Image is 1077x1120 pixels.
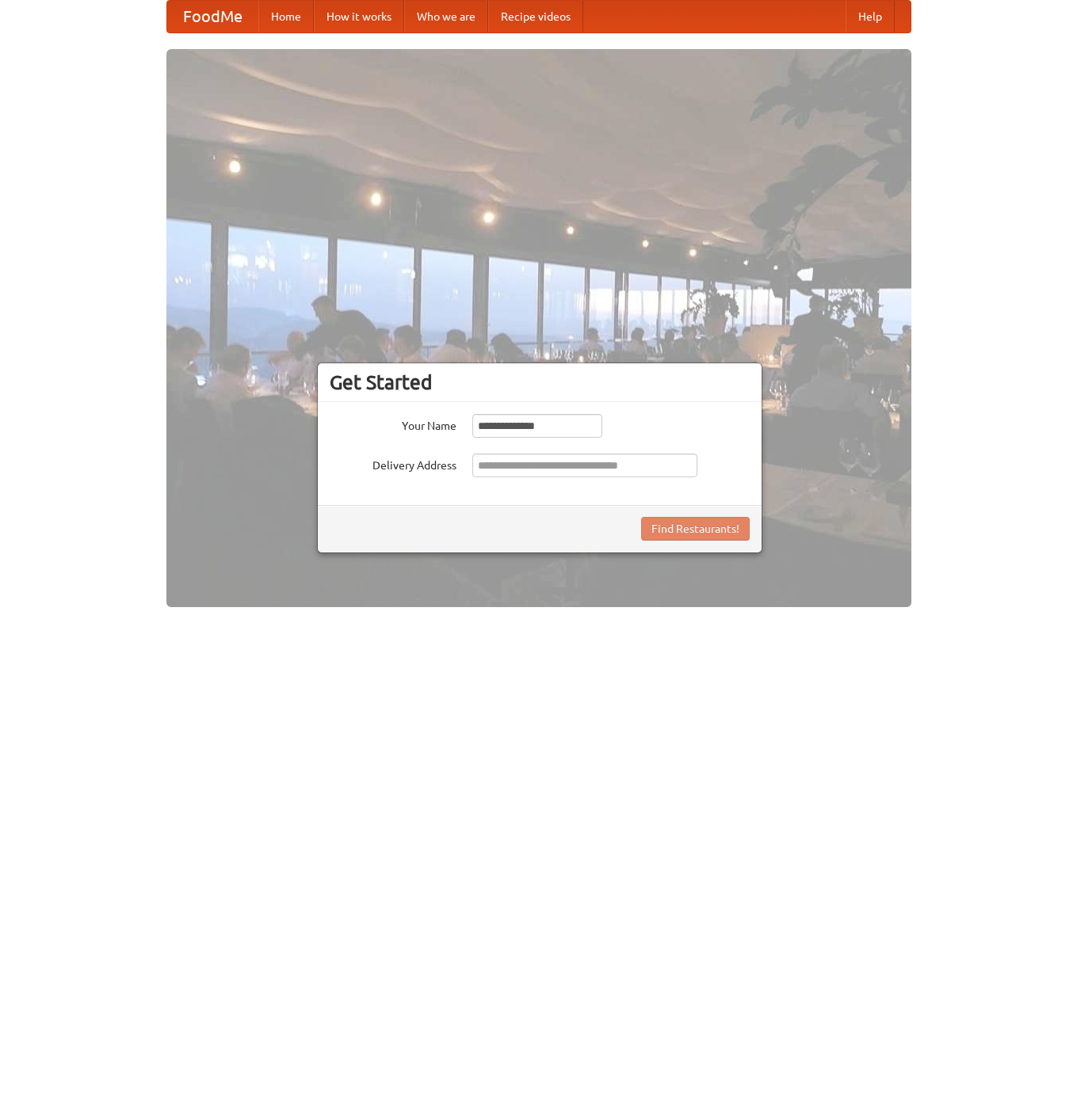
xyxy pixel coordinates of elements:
[330,414,456,434] label: Your Name
[846,1,895,32] a: Help
[167,1,258,32] a: FoodMe
[330,370,750,394] h3: Get Started
[641,517,750,541] button: Find Restaurants!
[488,1,583,32] a: Recipe videos
[330,454,456,473] label: Delivery Address
[314,1,404,32] a: How it works
[404,1,488,32] a: Who we are
[258,1,314,32] a: Home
